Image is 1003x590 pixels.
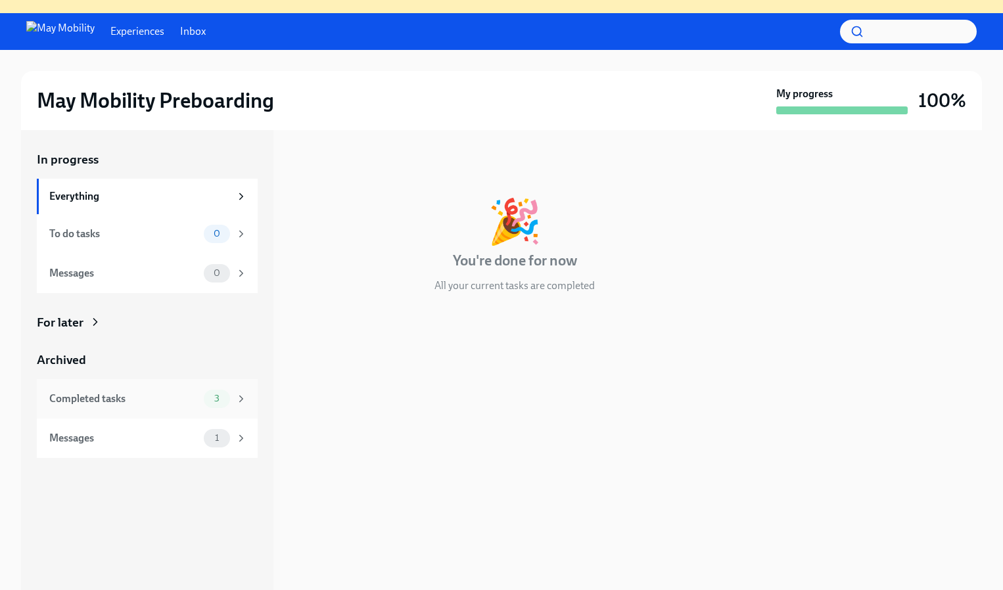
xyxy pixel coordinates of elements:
img: May Mobility [26,21,95,42]
span: 0 [206,268,228,278]
a: For later [37,314,258,331]
a: Completed tasks3 [37,379,258,419]
strong: My progress [776,87,833,101]
h4: You're done for now [453,251,577,271]
span: 0 [206,229,228,238]
div: In progress [289,151,351,168]
div: For later [37,314,83,331]
div: Completed tasks [49,392,198,406]
a: Experiences [110,24,164,39]
h2: May Mobility Preboarding [37,87,274,114]
p: All your current tasks are completed [434,279,595,293]
a: To do tasks0 [37,214,258,254]
a: Messages0 [37,254,258,293]
h3: 100% [918,89,966,112]
a: In progress [37,151,258,168]
span: 3 [206,394,227,403]
div: 🎉 [488,200,542,243]
div: Messages [49,431,198,445]
a: Archived [37,352,258,369]
div: To do tasks [49,227,198,241]
a: Messages1 [37,419,258,458]
a: Inbox [180,24,206,39]
span: 1 [207,433,227,443]
div: Everything [49,189,230,204]
div: Messages [49,266,198,281]
a: Everything [37,179,258,214]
